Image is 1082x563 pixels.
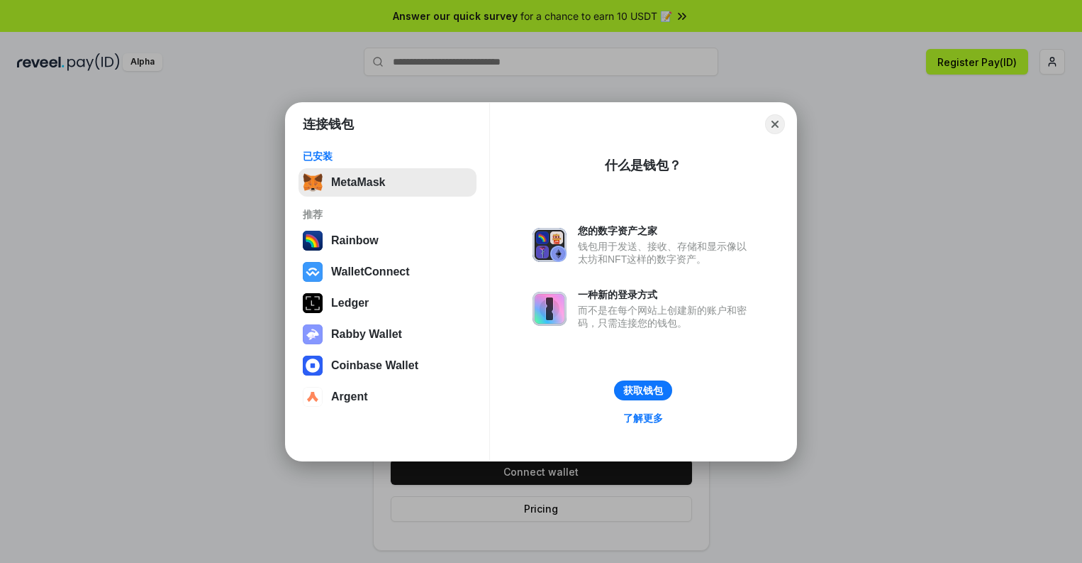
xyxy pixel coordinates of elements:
div: Rainbow [331,234,379,247]
div: 您的数字资产之家 [578,224,754,237]
button: Coinbase Wallet [299,351,476,380]
div: 了解更多 [623,412,663,425]
div: 获取钱包 [623,384,663,397]
button: Close [765,114,785,134]
div: MetaMask [331,176,385,189]
h1: 连接钱包 [303,116,354,133]
div: 推荐 [303,208,472,221]
button: WalletConnect [299,258,476,286]
button: Ledger [299,289,476,317]
img: svg+xml,%3Csvg%20xmlns%3D%22http%3A%2F%2Fwww.w3.org%2F2000%2Fsvg%22%20width%3D%2228%22%20height%3... [303,293,323,313]
div: WalletConnect [331,266,410,278]
img: svg+xml,%3Csvg%20width%3D%2228%22%20height%3D%2228%22%20viewBox%3D%220%200%2028%2028%22%20fill%3D... [303,262,323,282]
div: 一种新的登录方式 [578,288,754,301]
button: Rabby Wallet [299,320,476,349]
img: svg+xml,%3Csvg%20width%3D%2228%22%20height%3D%2228%22%20viewBox%3D%220%200%2028%2028%22%20fill%3D... [303,387,323,407]
img: svg+xml,%3Csvg%20xmlns%3D%22http%3A%2F%2Fwww.w3.org%2F2000%2Fsvg%22%20fill%3D%22none%22%20viewBox... [532,228,567,262]
button: MetaMask [299,168,476,197]
img: svg+xml,%3Csvg%20xmlns%3D%22http%3A%2F%2Fwww.w3.org%2F2000%2Fsvg%22%20fill%3D%22none%22%20viewBox... [303,324,323,344]
img: svg+xml,%3Csvg%20fill%3D%22none%22%20height%3D%2233%22%20viewBox%3D%220%200%2035%2033%22%20width%... [303,173,323,192]
button: 获取钱包 [614,381,672,400]
button: Rainbow [299,226,476,255]
img: svg+xml,%3Csvg%20width%3D%22120%22%20height%3D%22120%22%20viewBox%3D%220%200%20120%20120%22%20fil... [303,231,323,251]
div: 什么是钱包？ [605,157,681,174]
div: 钱包用于发送、接收、存储和显示像以太坊和NFT这样的数字资产。 [578,240,754,266]
div: Argent [331,390,368,403]
div: Rabby Wallet [331,328,402,341]
div: 已安装 [303,150,472,163]
img: svg+xml,%3Csvg%20xmlns%3D%22http%3A%2F%2Fwww.w3.org%2F2000%2Fsvg%22%20fill%3D%22none%22%20viewBox... [532,292,567,326]
a: 了解更多 [615,409,671,427]
img: svg+xml,%3Csvg%20width%3D%2228%22%20height%3D%2228%22%20viewBox%3D%220%200%2028%2028%22%20fill%3D... [303,356,323,376]
button: Argent [299,383,476,411]
div: 而不是在每个网站上创建新的账户和密码，只需连接您的钱包。 [578,304,754,329]
div: Coinbase Wallet [331,359,418,372]
div: Ledger [331,297,369,310]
